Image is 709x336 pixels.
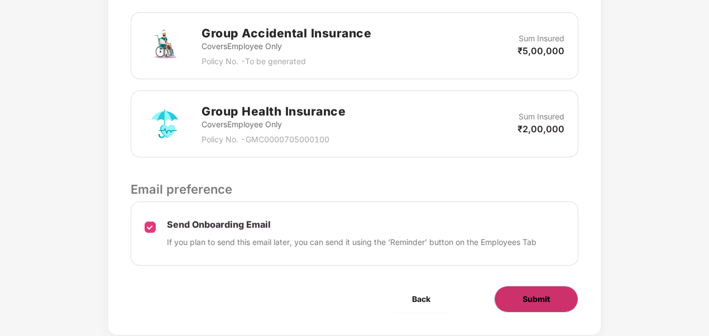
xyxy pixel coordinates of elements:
p: Email preference [131,180,578,199]
p: Sum Insured [519,111,564,123]
img: svg+xml;base64,PHN2ZyB4bWxucz0iaHR0cDovL3d3dy53My5vcmcvMjAwMC9zdmciIHdpZHRoPSI3MiIgaGVpZ2h0PSI3Mi... [145,26,185,66]
p: Policy No. - To be generated [202,55,371,68]
p: Covers Employee Only [202,40,371,52]
h2: Group Health Insurance [202,102,346,121]
p: Send Onboarding Email [167,219,536,231]
p: Policy No. - GMC0000705000100 [202,133,346,146]
h2: Group Accidental Insurance [202,24,371,42]
p: If you plan to send this email later, you can send it using the ‘Reminder’ button on the Employee... [167,236,536,248]
span: Back [412,293,430,305]
p: ₹2,00,000 [518,123,564,135]
span: Submit [523,293,550,305]
p: Covers Employee Only [202,118,346,131]
img: svg+xml;base64,PHN2ZyB4bWxucz0iaHR0cDovL3d3dy53My5vcmcvMjAwMC9zdmciIHdpZHRoPSI3MiIgaGVpZ2h0PSI3Mi... [145,104,185,144]
p: Sum Insured [519,32,564,45]
button: Back [384,286,458,313]
button: Submit [494,286,578,313]
p: ₹5,00,000 [518,45,564,57]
